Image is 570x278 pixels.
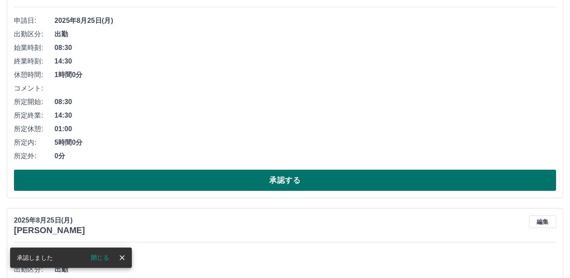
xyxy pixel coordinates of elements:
span: 1時間0分 [55,70,556,80]
span: 出勤区分: [14,264,55,275]
span: 休憩時間: [14,70,55,80]
span: 2025年8月25日(月) [55,251,556,261]
span: 14:30 [55,110,556,121]
span: 終業時刻: [14,56,55,66]
span: 08:30 [55,43,556,53]
span: 所定終業: [14,110,55,121]
span: 申請日: [14,16,55,26]
span: 0分 [55,151,556,161]
span: 5時間0分 [55,138,556,148]
span: 始業時刻: [14,43,55,53]
button: 編集 [529,215,556,228]
span: 14:30 [55,56,556,66]
span: コメント: [14,83,55,94]
span: 所定開始: [14,97,55,107]
button: close [116,251,128,264]
span: 01:00 [55,124,556,134]
span: 出勤 [55,264,556,275]
span: 出勤区分: [14,29,55,39]
button: 閉じる [84,251,116,264]
p: 2025年8月25日(月) [14,215,85,226]
h3: [PERSON_NAME] [14,226,85,235]
span: 2025年8月25日(月) [55,16,556,26]
button: 承認する [14,170,556,191]
span: 出勤 [55,29,556,39]
div: 承認しました [17,250,53,265]
span: 08:30 [55,97,556,107]
span: 所定休憩: [14,124,55,134]
span: 所定内: [14,138,55,148]
span: 所定外: [14,151,55,161]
